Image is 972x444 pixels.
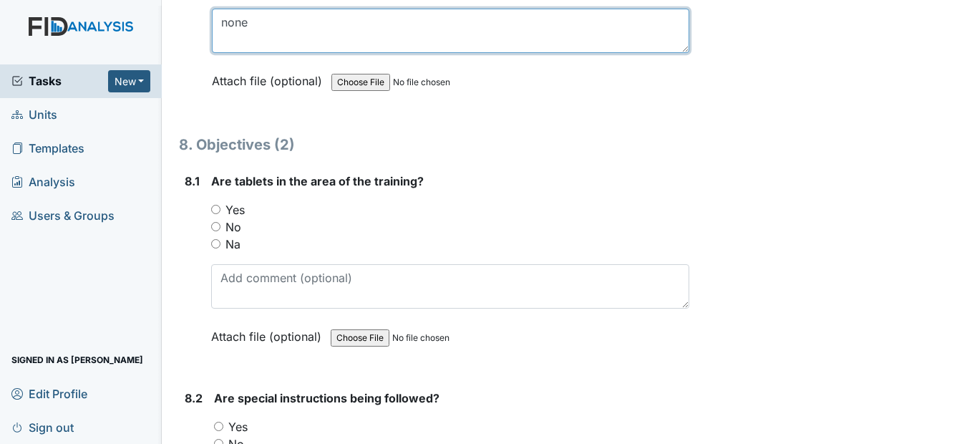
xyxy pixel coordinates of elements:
input: No [211,222,220,231]
span: Users & Groups [11,205,115,227]
h1: 8. Objectives (2) [179,134,689,155]
label: Yes [228,418,248,435]
label: 8.2 [185,390,203,407]
a: Tasks [11,72,108,90]
span: Sign out [11,416,74,438]
button: New [108,70,151,92]
span: Units [11,104,57,126]
label: Na [225,236,240,253]
input: Yes [211,205,220,214]
span: Signed in as [PERSON_NAME] [11,349,143,371]
span: Are special instructions being followed? [214,391,439,405]
label: Attach file (optional) [211,320,327,345]
label: Yes [225,201,245,218]
span: Templates [11,137,84,160]
label: 8.1 [185,173,200,190]
span: Analysis [11,171,75,193]
label: No [225,218,241,236]
input: Yes [214,422,223,431]
input: Na [211,239,220,248]
span: Edit Profile [11,382,87,405]
label: Attach file (optional) [212,64,328,90]
span: Are tablets in the area of the training? [211,174,424,188]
